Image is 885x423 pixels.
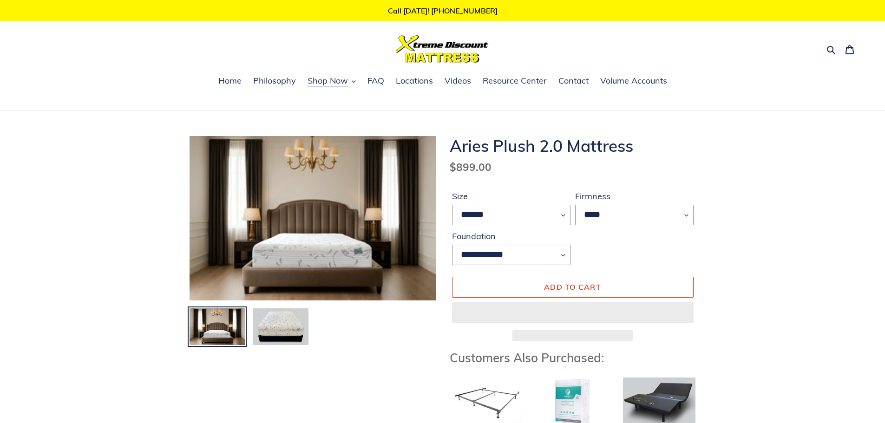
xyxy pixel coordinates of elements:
[367,75,384,86] span: FAQ
[478,74,551,88] a: Resource Center
[558,75,589,86] span: Contact
[596,74,672,88] a: Volume Accounts
[440,74,476,88] a: Videos
[483,75,547,86] span: Resource Center
[450,160,492,174] span: $899.00
[218,75,242,86] span: Home
[214,74,246,88] a: Home
[544,282,601,292] span: Add to cart
[396,75,433,86] span: Locations
[249,74,301,88] a: Philosophy
[189,307,246,346] img: Load image into Gallery viewer, aries plush bedroom
[554,74,593,88] a: Contact
[445,75,471,86] span: Videos
[308,75,348,86] span: Shop Now
[253,75,296,86] span: Philosophy
[600,75,667,86] span: Volume Accounts
[452,190,570,202] label: Size
[252,307,309,346] img: Load image into Gallery viewer, aries-plush-mattress
[450,351,696,365] h3: Customers Also Purchased:
[303,74,361,88] button: Shop Now
[452,230,570,242] label: Foundation
[575,190,694,202] label: Firmness
[391,74,438,88] a: Locations
[363,74,389,88] a: FAQ
[452,277,694,297] button: Add to cart
[396,35,489,63] img: Xtreme Discount Mattress
[450,136,696,156] h1: Aries Plush 2.0 Mattress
